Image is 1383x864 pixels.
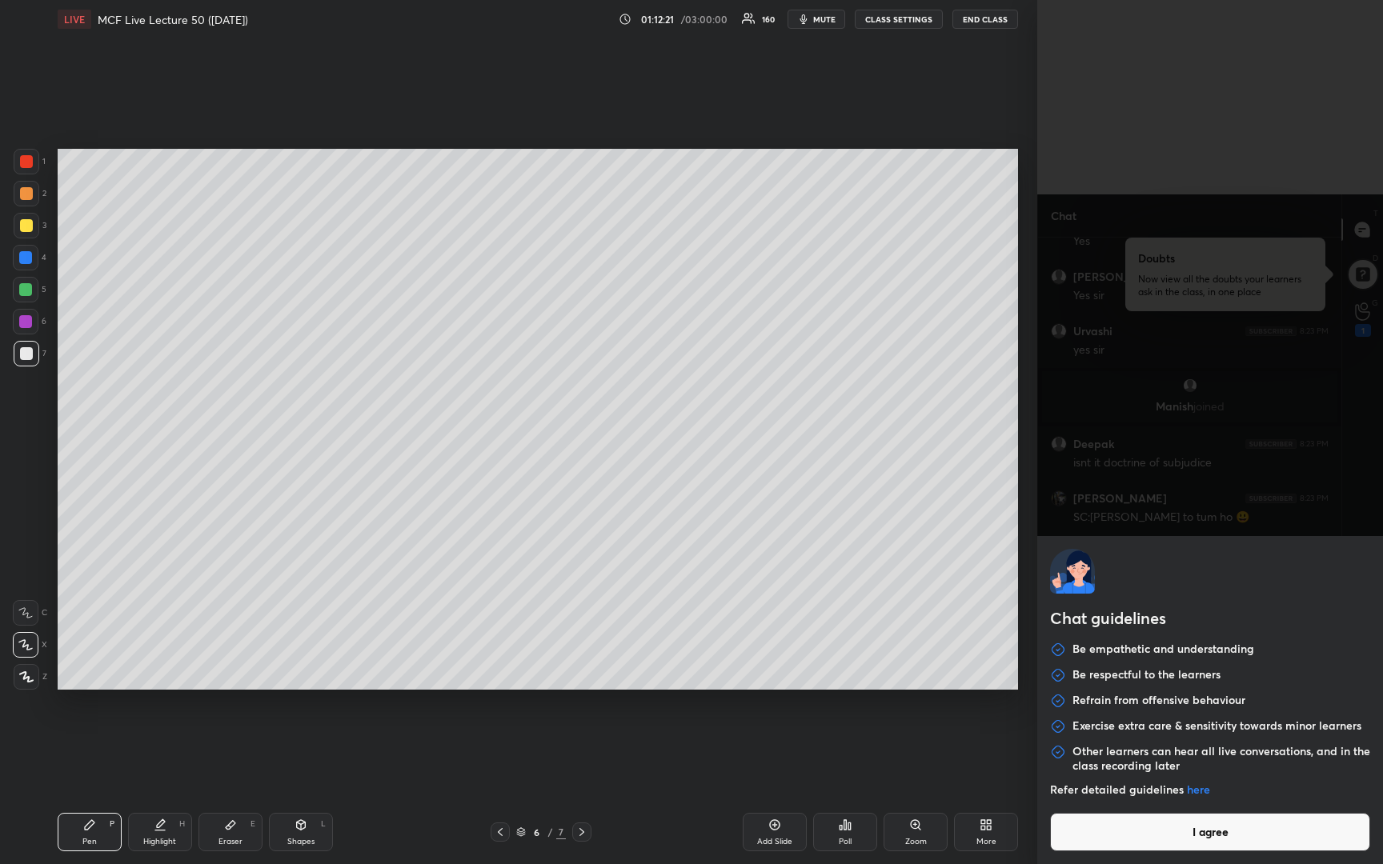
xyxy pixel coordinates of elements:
div: E [251,820,255,828]
div: H [179,820,185,828]
div: 6 [13,309,46,334]
div: 5 [13,277,46,302]
div: X [13,632,47,658]
div: P [110,820,114,828]
div: 2 [14,181,46,206]
div: Z [14,664,47,690]
div: 7 [14,341,46,366]
p: Be empathetic and understanding [1072,642,1254,658]
div: Zoom [905,838,927,846]
button: CLASS SETTINGS [855,10,943,29]
p: Exercise extra care & sensitivity towards minor learners [1072,718,1361,734]
p: Other learners can hear all live conversations, and in the class recording later [1072,744,1370,773]
div: L [321,820,326,828]
div: 7 [556,825,566,839]
div: 160 [762,15,775,23]
div: / [548,827,553,837]
span: mute [813,14,836,25]
div: 4 [13,245,46,270]
p: Refrain from offensive behaviour [1072,693,1245,709]
button: mute [788,10,845,29]
div: Shapes [287,838,315,846]
div: 6 [529,827,545,837]
a: here [1187,782,1210,797]
h2: Chat guidelines [1050,606,1370,634]
p: Be respectful to the learners [1072,667,1221,683]
button: I agree [1050,813,1370,851]
div: C [13,600,47,626]
div: Poll [839,838,852,846]
h4: MCF Live Lecture 50 ([DATE]) [98,12,248,27]
div: More [976,838,996,846]
div: 1 [14,149,46,174]
div: Highlight [143,838,176,846]
div: 3 [14,213,46,238]
div: Add Slide [757,838,792,846]
button: END CLASS [952,10,1018,29]
div: Eraser [218,838,243,846]
div: Pen [82,838,97,846]
div: LIVE [58,10,91,29]
p: Refer detailed guidelines [1050,782,1370,797]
